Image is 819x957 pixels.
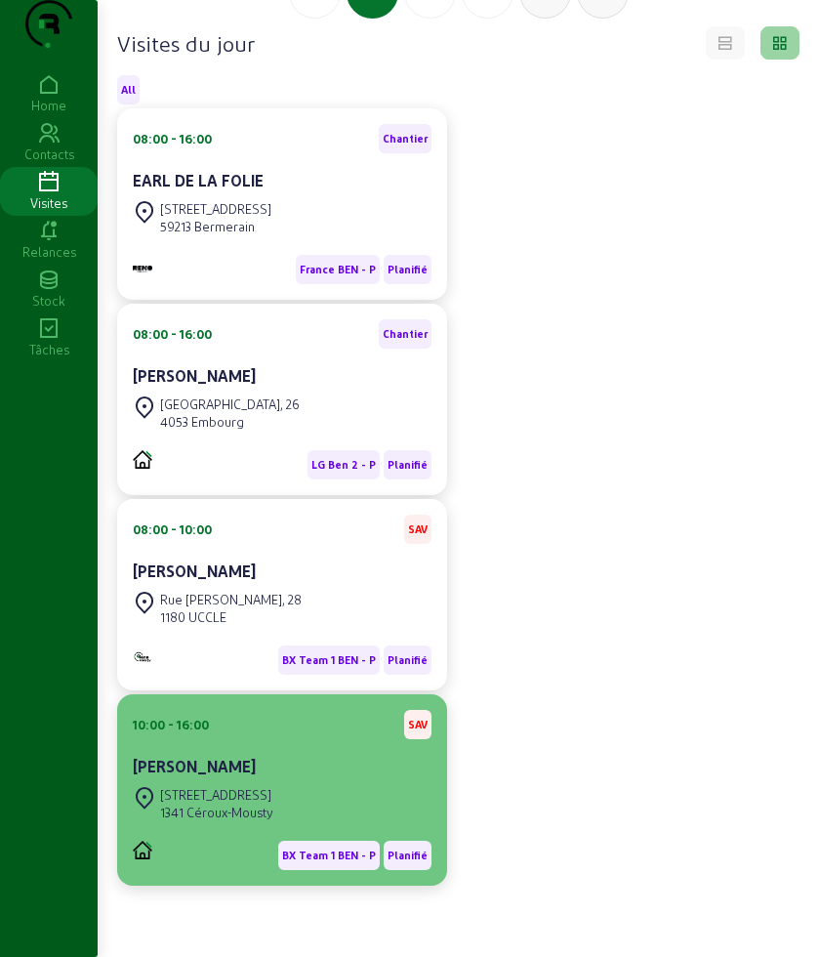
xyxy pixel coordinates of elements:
div: 1180 UCCLE [160,608,302,626]
div: [GEOGRAPHIC_DATA], 26 [160,395,300,413]
span: All [121,83,136,97]
cam-card-title: EARL DE LA FOLIE [133,171,264,189]
span: Planifié [388,653,428,667]
div: 1341 Céroux-Mousty [160,804,273,821]
span: SAV [408,522,428,536]
span: SAV [408,718,428,731]
cam-card-title: [PERSON_NAME] [133,757,256,775]
span: France BEN - P [300,263,376,276]
div: 08:00 - 16:00 [133,130,212,147]
span: Chantier [383,327,428,341]
h4: Visites du jour [117,29,255,57]
img: PVELEC [133,450,152,469]
div: Rue [PERSON_NAME], 28 [160,591,302,608]
img: Monitoring et Maintenance [133,650,152,663]
div: [STREET_ADDRESS] [160,786,273,804]
span: Planifié [388,849,428,862]
div: 08:00 - 10:00 [133,520,212,538]
cam-card-title: [PERSON_NAME] [133,562,256,580]
img: PVELEC [133,841,152,859]
span: Planifié [388,458,428,472]
div: 10:00 - 16:00 [133,716,209,733]
img: B2B - PVELEC [133,266,152,272]
div: [STREET_ADDRESS] [160,200,271,218]
cam-card-title: [PERSON_NAME] [133,366,256,385]
div: 4053 Embourg [160,413,300,431]
div: 59213 Bermerain [160,218,271,235]
span: BX Team 1 BEN - P [282,849,376,862]
span: Chantier [383,132,428,146]
div: 08:00 - 16:00 [133,325,212,343]
span: BX Team 1 BEN - P [282,653,376,667]
span: Planifié [388,263,428,276]
span: LG Ben 2 - P [311,458,376,472]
